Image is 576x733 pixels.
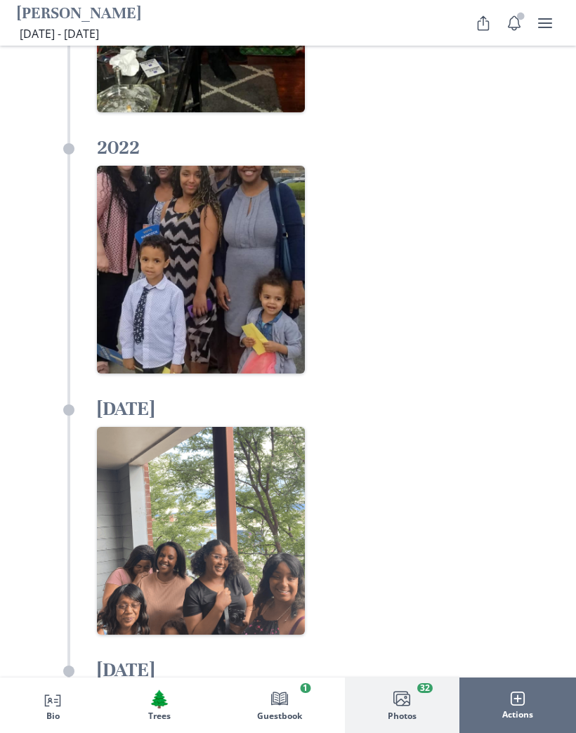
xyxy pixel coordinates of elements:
[149,689,170,709] span: Tree
[97,166,305,374] img: Photo (2022)
[345,678,459,733] button: Photos
[300,684,310,694] span: 1
[17,4,141,25] h1: [PERSON_NAME]
[459,678,576,733] button: Actions
[97,396,513,421] h3: [DATE]
[97,427,305,635] button: Open in full screen
[531,9,559,37] button: user menu
[148,712,171,722] span: Trees
[97,166,305,374] button: Open in full screen
[417,684,433,694] span: 32
[257,712,302,722] span: Guestbook
[46,712,60,722] span: Bio
[500,9,528,37] button: Notifications
[469,9,497,37] button: Share Obituary
[97,427,305,635] img: Photo (July 14, 2022)
[502,710,533,720] span: Actions
[97,657,513,682] h3: [DATE]
[97,135,513,160] h3: 2022
[105,678,214,733] button: Trees
[388,712,417,722] span: Photos
[214,678,344,733] button: Guestbook
[20,26,99,41] span: [DATE] - [DATE]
